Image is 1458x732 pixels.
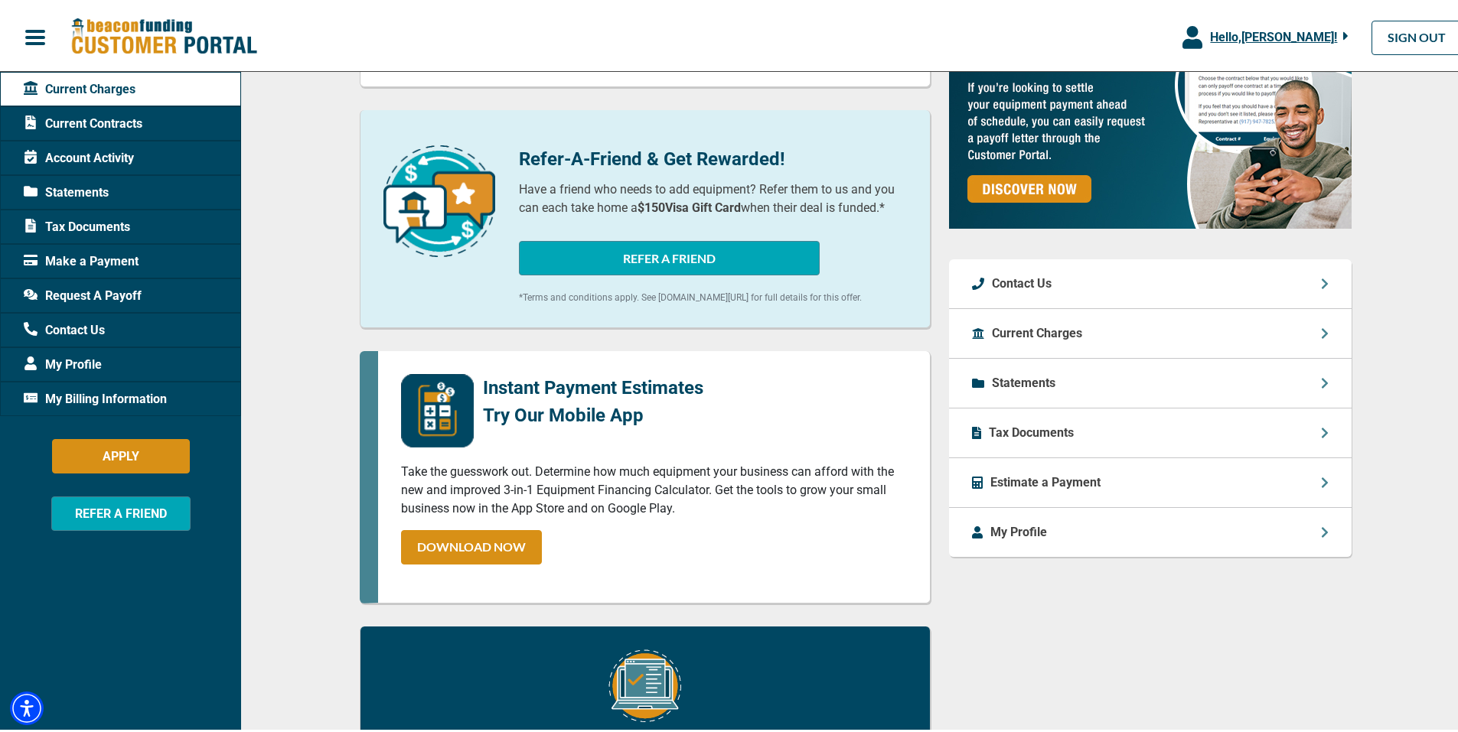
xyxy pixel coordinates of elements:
span: Account Activity [24,146,134,164]
button: APPLY [52,436,190,470]
p: *Terms and conditions apply. See [DOMAIN_NAME][URL] for full details for this offer. [519,288,907,301]
span: My Profile [24,353,102,371]
p: Contact Us [992,272,1052,290]
p: Try Our Mobile App [483,399,703,426]
span: Statements [24,181,109,199]
img: Beacon Funding Customer Portal Logo [70,15,257,54]
img: mobile-app-logo.png [401,371,474,444]
p: Have a friend who needs to add equipment? Refer them to us and you can each take home a when thei... [519,177,907,214]
span: Contact Us [24,318,105,337]
p: My Profile [990,520,1047,538]
p: Estimate a Payment [990,470,1101,489]
p: Current Charges [992,321,1082,340]
span: Current Contracts [24,112,142,130]
span: My Billing Information [24,387,167,405]
span: Make a Payment [24,249,139,268]
span: Hello, [PERSON_NAME] ! [1210,27,1337,41]
button: REFER A FRIEND [51,493,191,528]
div: Accessibility Menu [10,688,44,722]
p: Tax Documents [989,421,1074,439]
p: Refer-A-Friend & Get Rewarded! [519,142,907,170]
img: refer-a-friend-icon.png [383,142,495,254]
span: Tax Documents [24,215,130,233]
b: $150 Visa Gift Card [638,197,741,212]
button: REFER A FRIEND [519,238,820,272]
p: Statements [992,371,1055,389]
img: Equipment Financing Online Image [608,646,681,719]
span: Current Charges [24,77,135,96]
p: Instant Payment Estimates [483,371,703,399]
span: Request A Payoff [24,284,142,302]
p: Take the guesswork out. Determine how much equipment your business can afford with the new and im... [401,460,907,515]
a: DOWNLOAD NOW [401,527,542,561]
